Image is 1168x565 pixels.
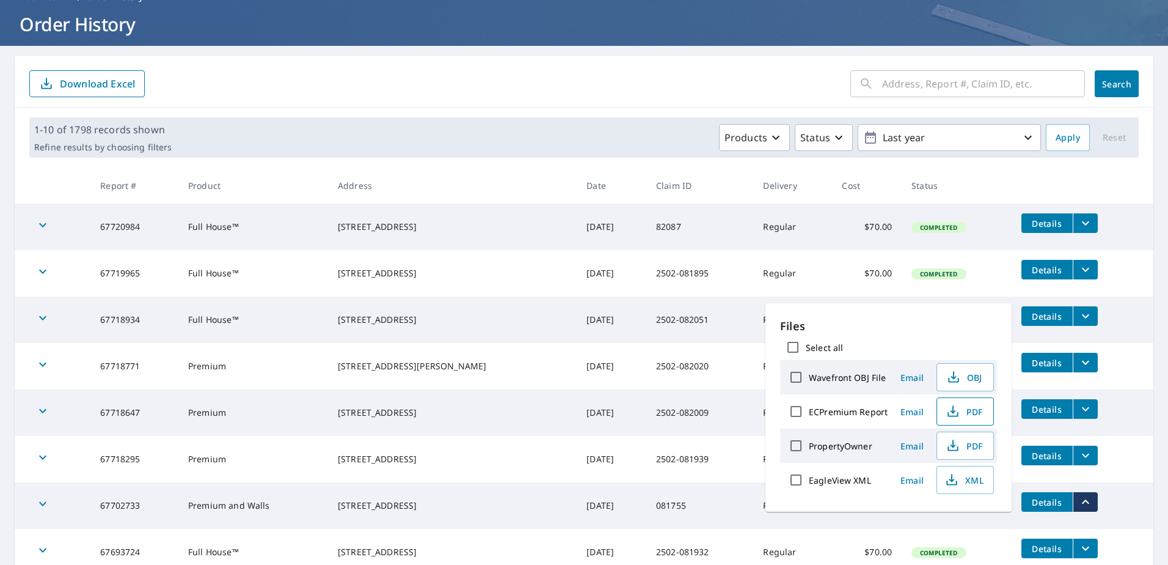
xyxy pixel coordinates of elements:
[753,343,832,390] td: Regular
[800,130,830,145] p: Status
[1021,492,1073,512] button: detailsBtn-67702733
[1095,70,1139,97] button: Search
[753,204,832,250] td: Regular
[338,267,567,279] div: [STREET_ADDRESS]
[178,343,328,390] td: Premium
[338,500,567,512] div: [STREET_ADDRESS]
[892,471,932,490] button: Email
[178,297,328,343] td: Full House™
[719,124,790,151] button: Products
[809,440,872,452] label: PropertyOwner
[577,250,646,297] td: [DATE]
[178,436,328,482] td: Premium
[577,436,646,482] td: [DATE]
[577,168,646,204] th: Date
[577,297,646,343] td: [DATE]
[90,343,178,390] td: 67718771
[878,127,1021,149] p: Last year
[897,440,927,452] span: Email
[15,12,1153,37] h1: Order History
[1021,213,1073,233] button: detailsBtn-67720984
[944,438,984,453] span: PDF
[646,250,754,297] td: 2502-081895
[944,473,984,487] span: XML
[892,402,932,421] button: Email
[338,407,567,419] div: [STREET_ADDRESS]
[897,406,927,418] span: Email
[832,297,902,343] td: $70.00
[328,168,577,204] th: Address
[1021,306,1073,326] button: detailsBtn-67718934
[753,297,832,343] td: Regular
[646,343,754,390] td: 2502-082020
[858,124,1041,151] button: Last year
[1073,306,1098,326] button: filesDropdownBtn-67718934
[646,297,754,343] td: 2502-082051
[178,204,328,250] td: Full House™
[1104,78,1129,90] span: Search
[90,390,178,436] td: 67718647
[338,453,567,465] div: [STREET_ADDRESS]
[902,168,1012,204] th: Status
[178,482,328,529] td: Premium and Walls
[1021,539,1073,558] button: detailsBtn-67693724
[795,124,853,151] button: Status
[944,370,984,385] span: OBJ
[338,360,567,372] div: [STREET_ADDRESS][PERSON_NAME]
[809,406,888,418] label: ECPremium Report
[1029,311,1065,322] span: Details
[1029,450,1065,462] span: Details
[1073,446,1098,465] button: filesDropdownBtn-67718295
[577,204,646,250] td: [DATE]
[806,342,843,353] label: Select all
[1029,404,1065,415] span: Details
[646,482,754,529] td: 081755
[29,70,145,97] button: Download Excel
[832,204,902,250] td: $70.00
[892,437,932,456] button: Email
[1029,264,1065,276] span: Details
[753,482,832,529] td: Regular
[338,221,567,233] div: [STREET_ADDRESS]
[832,168,902,204] th: Cost
[1073,492,1098,512] button: filesDropdownBtn-67702733
[34,122,172,137] p: 1-10 of 1798 records shown
[90,204,178,250] td: 67720984
[832,250,902,297] td: $70.00
[809,475,871,486] label: EagleView XML
[577,482,646,529] td: [DATE]
[897,372,927,383] span: Email
[913,223,965,232] span: Completed
[90,250,178,297] td: 67719965
[1073,399,1098,419] button: filesDropdownBtn-67718647
[178,168,328,204] th: Product
[646,168,754,204] th: Claim ID
[936,397,994,426] button: PDF
[178,390,328,436] td: Premium
[1073,539,1098,558] button: filesDropdownBtn-67693724
[944,404,984,419] span: PDF
[1021,260,1073,279] button: detailsBtn-67719965
[1029,218,1065,229] span: Details
[725,130,767,145] p: Products
[1073,353,1098,372] button: filesDropdownBtn-67718771
[753,390,832,436] td: Regular
[913,270,965,278] span: Completed
[646,436,754,482] td: 2502-081939
[1021,399,1073,419] button: detailsBtn-67718647
[1021,353,1073,372] button: detailsBtn-67718771
[780,318,997,334] p: Files
[936,466,994,494] button: XML
[882,67,1085,101] input: Address, Report #, Claim ID, etc.
[753,250,832,297] td: Regular
[1029,543,1065,555] span: Details
[1073,260,1098,279] button: filesDropdownBtn-67719965
[1029,357,1065,369] span: Details
[90,297,178,343] td: 67718934
[913,548,965,557] span: Completed
[1046,124,1090,151] button: Apply
[577,390,646,436] td: [DATE]
[936,432,994,460] button: PDF
[60,77,135,90] p: Download Excel
[646,390,754,436] td: 2502-082009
